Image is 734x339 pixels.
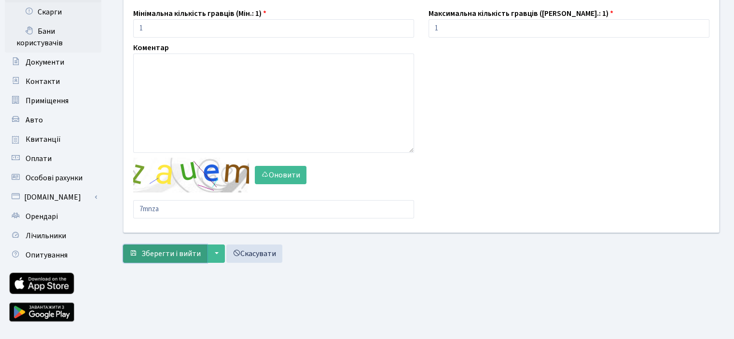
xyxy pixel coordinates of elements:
[5,130,101,149] a: Квитанції
[26,57,64,68] span: Документи
[26,115,43,125] span: Авто
[5,149,101,168] a: Оплати
[5,207,101,226] a: Орендарі
[26,211,58,222] span: Орендарі
[5,2,101,22] a: Скарги
[26,153,52,164] span: Оплати
[123,244,207,263] button: Зберегти і вийти
[429,8,613,19] label: Максимальна кількість гравців ([PERSON_NAME].: 1)
[26,95,69,106] span: Приміщення
[26,173,83,183] span: Особові рахунки
[141,248,201,259] span: Зберегти і вийти
[26,250,68,260] span: Опитування
[5,22,101,53] a: Бани користувачів
[26,134,61,145] span: Квитанції
[133,200,414,218] input: Введіть текст із зображення
[5,72,101,91] a: Контакти
[5,245,101,265] a: Опитування
[226,244,282,263] a: Скасувати
[5,226,101,245] a: Лічильники
[26,76,60,87] span: Контакти
[5,188,101,207] a: [DOMAIN_NAME]
[5,110,101,130] a: Авто
[5,91,101,110] a: Приміщення
[133,42,169,54] label: Коментар
[26,231,66,241] span: Лічильники
[5,53,101,72] a: Документи
[133,158,249,192] img: default
[5,168,101,188] a: Особові рахунки
[133,8,266,19] label: Мінімальна кількість гравців (Мін.: 1)
[255,166,306,184] button: Оновити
